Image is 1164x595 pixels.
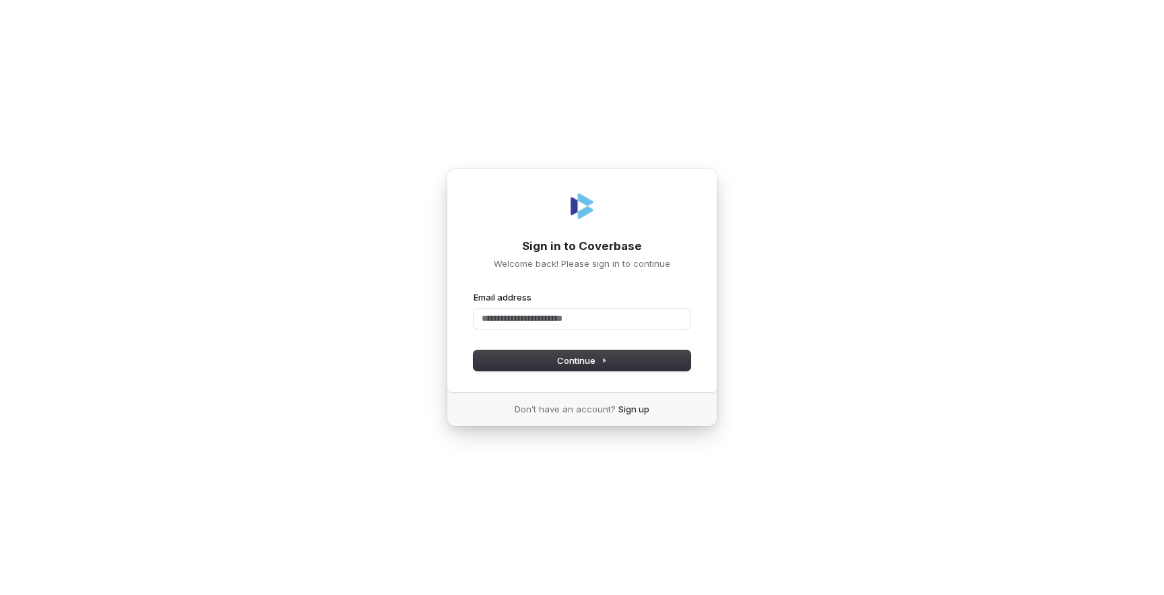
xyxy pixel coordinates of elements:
h1: Sign in to Coverbase [474,239,690,255]
span: Don’t have an account? [515,403,616,415]
button: Continue [474,350,690,371]
p: Welcome back! Please sign in to continue [474,257,690,270]
img: Coverbase [566,190,598,222]
a: Sign up [618,403,649,415]
span: Continue [557,354,608,367]
label: Email address [474,291,531,303]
